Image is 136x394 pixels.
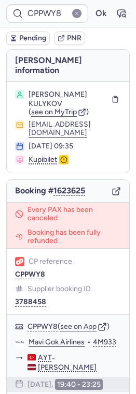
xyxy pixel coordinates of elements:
span: PNR [67,34,81,42]
input: PNR Reference [6,4,88,23]
span: Booking has been fully refunded [28,229,121,245]
div: ( ) [28,322,121,331]
h4: [PERSON_NAME] information [7,50,129,82]
span: see on MyTrip [31,108,77,116]
span: [PERSON_NAME] KULYKOV [29,90,107,108]
div: - [28,353,121,373]
button: (see on MyTrip) [29,108,89,116]
button: Pending [6,32,50,45]
span: Booking # [15,186,85,195]
span: Every PAX has been canceled [28,206,121,222]
span: Supplier booking ID [28,285,91,293]
span: Kupibilet [29,155,57,164]
button: CPPWY8 [28,322,58,331]
time: 19:40 - 23:25 [55,379,103,390]
span: AYT [38,353,52,362]
a: Mavi Gok Airlines [29,338,85,347]
button: see on App [60,323,97,331]
span: Pending [19,34,46,42]
button: CPPWY8 [15,270,45,279]
button: 3788458 [15,298,46,306]
button: [EMAIL_ADDRESS][DOMAIN_NAME] [29,120,121,137]
div: • [29,338,121,347]
span: CP reference [29,257,72,266]
figure: 1L airline logo [15,257,24,266]
button: Ok [92,5,109,22]
button: PNR [54,32,85,45]
div: [DATE] 09:35 [29,142,121,151]
button: 1623625 [53,186,85,195]
button: 4M933 [93,338,116,347]
div: [DATE], [28,379,103,390]
figure: 4M airline logo [15,338,24,347]
span: [PERSON_NAME] [38,363,97,372]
